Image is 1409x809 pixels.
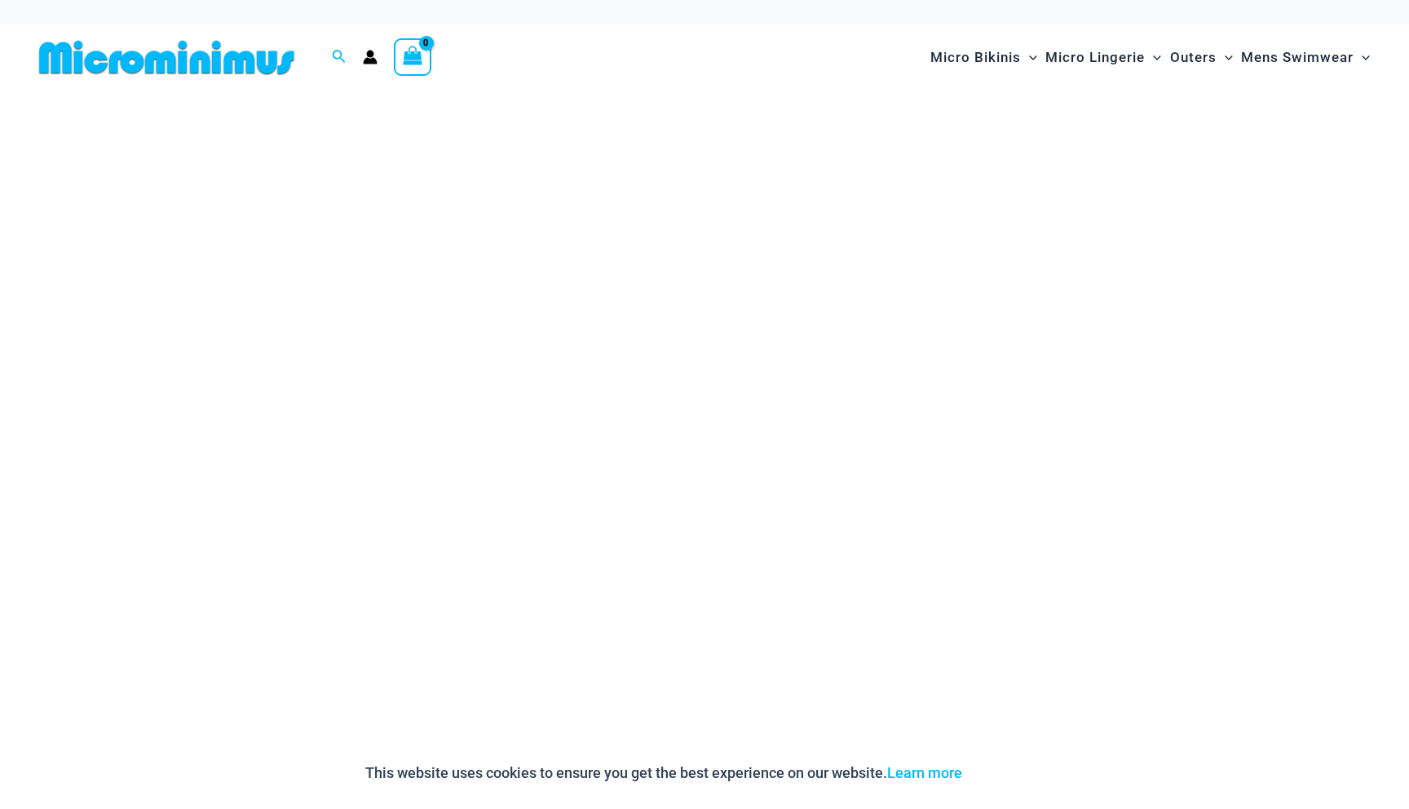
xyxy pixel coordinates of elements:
[1241,37,1354,78] span: Mens Swimwear
[930,37,1021,78] span: Micro Bikinis
[1217,37,1233,78] span: Menu Toggle
[1145,37,1161,78] span: Menu Toggle
[363,50,378,64] a: Account icon link
[1041,33,1165,82] a: Micro LingerieMenu ToggleMenu Toggle
[1021,37,1037,78] span: Menu Toggle
[332,47,347,68] a: Search icon link
[394,38,431,76] a: View Shopping Cart, empty
[1045,37,1145,78] span: Micro Lingerie
[1170,37,1217,78] span: Outers
[924,30,1376,85] nav: Site Navigation
[1166,33,1237,82] a: OutersMenu ToggleMenu Toggle
[887,764,962,781] a: Learn more
[33,39,301,76] img: MM SHOP LOGO FLAT
[1237,33,1374,82] a: Mens SwimwearMenu ToggleMenu Toggle
[974,754,1044,793] button: Accept
[1354,37,1370,78] span: Menu Toggle
[365,761,962,785] p: This website uses cookies to ensure you get the best experience on our website.
[926,33,1041,82] a: Micro BikinisMenu ToggleMenu Toggle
